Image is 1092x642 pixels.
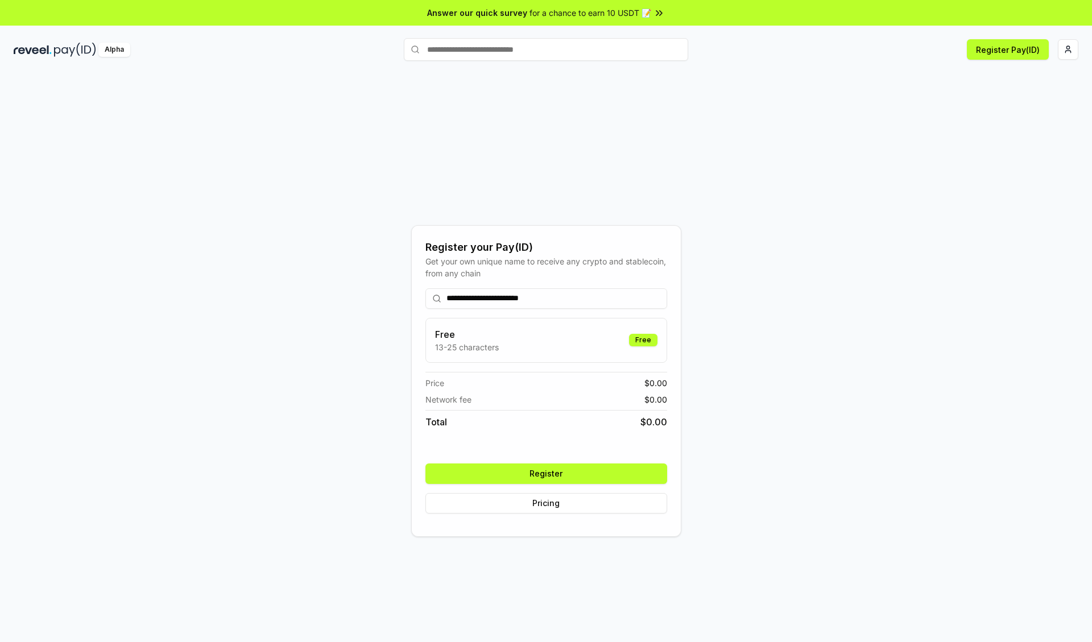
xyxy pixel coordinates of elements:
[425,255,667,279] div: Get your own unique name to receive any crypto and stablecoin, from any chain
[425,493,667,513] button: Pricing
[54,43,96,57] img: pay_id
[425,377,444,389] span: Price
[14,43,52,57] img: reveel_dark
[967,39,1049,60] button: Register Pay(ID)
[98,43,130,57] div: Alpha
[425,415,447,429] span: Total
[425,239,667,255] div: Register your Pay(ID)
[530,7,651,19] span: for a chance to earn 10 USDT 📝
[644,377,667,389] span: $ 0.00
[425,394,471,405] span: Network fee
[435,341,499,353] p: 13-25 characters
[629,334,657,346] div: Free
[425,463,667,484] button: Register
[640,415,667,429] span: $ 0.00
[435,328,499,341] h3: Free
[644,394,667,405] span: $ 0.00
[427,7,527,19] span: Answer our quick survey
